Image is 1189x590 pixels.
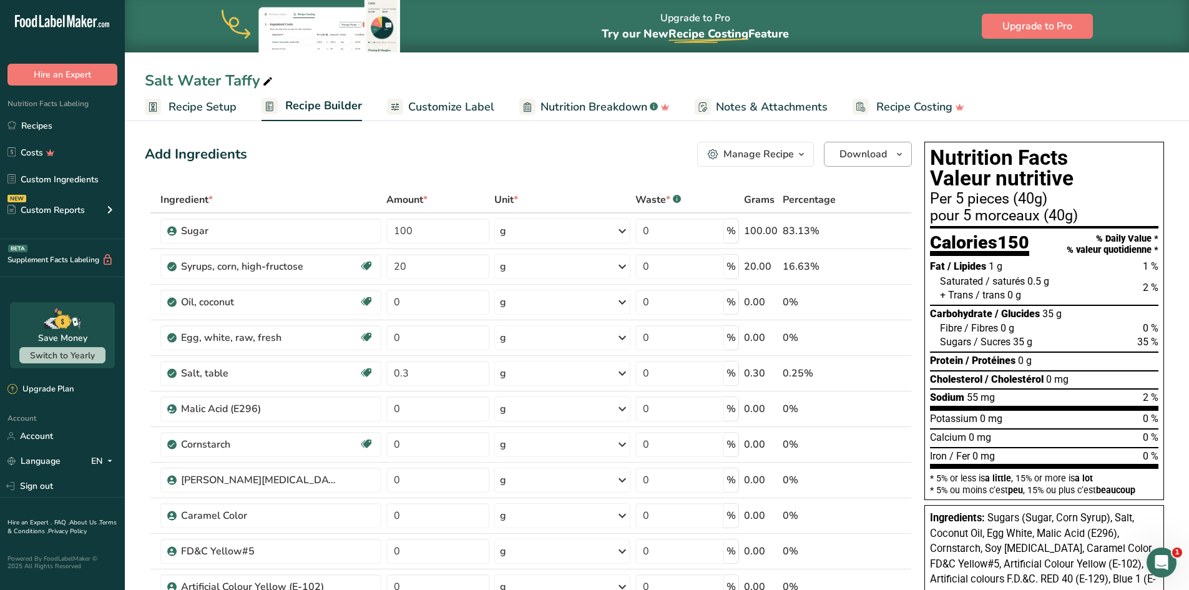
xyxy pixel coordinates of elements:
div: % Daily Value * % valeur quotidienne * [1067,234,1158,255]
span: Upgrade to Pro [1002,19,1072,34]
span: / Sucres [974,336,1010,348]
span: 0 % [1143,450,1158,462]
span: / saturés [986,275,1025,287]
span: / trans [976,289,1005,301]
span: / Fer [949,450,970,462]
div: Sugar [181,224,337,238]
div: NEW [7,195,26,202]
div: 0% [783,295,853,310]
span: peu [1008,485,1023,495]
span: Calcium [930,431,966,443]
span: Cholesterol [930,373,982,385]
div: Upgrade to Pro [602,1,789,52]
span: Potassium [930,413,977,425]
a: Recipe Costing [853,93,964,121]
span: 0.5 g [1027,275,1049,287]
div: Cornstarch [181,437,337,452]
span: 55 mg [967,391,995,403]
a: Notes & Attachments [695,93,828,121]
span: Notes & Attachments [716,99,828,116]
span: 1 [1172,548,1182,558]
div: 0.00 [744,437,778,452]
span: Percentage [783,192,836,207]
div: 0% [783,401,853,416]
div: 0.00 [744,401,778,416]
span: Customize Label [408,99,494,116]
div: 100.00 [744,224,778,238]
span: Recipe Costing [668,26,748,41]
span: 35 % [1137,336,1158,348]
span: / Fibres [964,322,998,334]
span: Ingredient [160,192,213,207]
div: Per 5 pieces (40g) [930,192,1158,207]
div: 0.30 [744,366,778,381]
div: g [500,437,506,452]
div: g [500,295,506,310]
div: [PERSON_NAME][MEDICAL_DATA] [181,473,337,488]
span: / Lipides [947,260,986,272]
div: 0% [783,473,853,488]
button: Upgrade to Pro [982,14,1093,39]
div: Syrups, corn, high-fructose [181,259,337,274]
a: Recipe Setup [145,93,237,121]
div: Upgrade Plan [7,383,74,396]
span: 2 % [1143,282,1158,293]
div: EN [91,454,117,469]
span: a little [985,473,1011,483]
span: Grams [744,192,775,207]
div: 0% [783,437,853,452]
a: Privacy Policy [48,527,87,536]
div: Egg, white, raw, fresh [181,330,337,345]
div: Calories [930,234,1029,257]
span: Carbohydrate [930,308,992,320]
button: Hire an Expert [7,64,117,86]
span: / Protéines [966,355,1015,366]
a: Language [7,450,61,472]
div: g [500,330,506,345]
span: 1 g [989,260,1002,272]
span: 0 mg [972,450,995,462]
span: 0 % [1143,413,1158,425]
a: About Us . [69,518,99,527]
div: 0.00 [744,330,778,345]
div: * 5% ou moins c’est , 15% ou plus c’est [930,486,1158,494]
h1: Nutrition Facts Valeur nutritive [930,147,1158,189]
span: beaucoup [1096,485,1135,495]
a: FAQ . [54,518,69,527]
span: 35 g [1013,336,1032,348]
div: Powered By FoodLabelMaker © 2025 All Rights Reserved [7,555,117,570]
div: 16.63% [783,259,853,274]
a: Customize Label [387,93,494,121]
div: Waste [635,192,681,207]
a: Hire an Expert . [7,518,52,527]
span: Fat [930,260,945,272]
span: 0 % [1143,322,1158,334]
span: Recipe Builder [285,97,362,114]
span: Unit [494,192,518,207]
span: Nutrition Breakdown [541,99,647,116]
span: 0 g [1001,322,1014,334]
div: 83.13% [783,224,853,238]
div: BETA [8,245,27,252]
span: Try our New Feature [602,26,789,41]
div: 0.25% [783,366,853,381]
span: Ingredients: [930,512,985,524]
div: Oil, coconut [181,295,337,310]
div: g [500,224,506,238]
div: Malic Acid (E296) [181,401,337,416]
span: 0 % [1143,431,1158,443]
div: Add Ingredients [145,144,247,165]
span: Protein [930,355,963,366]
span: 0 mg [1046,373,1069,385]
span: / Glucides [995,308,1040,320]
span: Download [839,147,887,162]
button: Manage Recipe [697,142,814,167]
span: 1 % [1143,260,1158,272]
a: Recipe Builder [262,92,362,122]
div: FD&C Yellow#5 [181,544,337,559]
div: g [500,366,506,381]
span: Fibre [940,322,962,334]
span: 0 g [1018,355,1032,366]
span: Recipe Setup [169,99,237,116]
div: 0% [783,508,853,523]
